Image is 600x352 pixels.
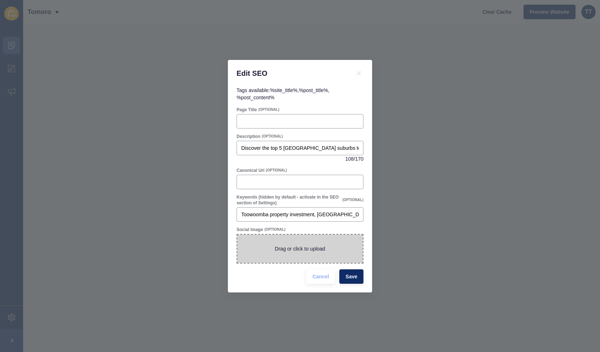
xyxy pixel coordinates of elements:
[270,87,297,93] code: %site_title%
[237,87,330,100] span: Tags available: , ,
[355,155,363,162] span: 170
[345,273,357,280] span: Save
[343,197,363,203] span: (OPTIONAL)
[237,69,345,78] h1: Edit SEO
[237,168,264,173] label: Canonical Url
[237,95,274,100] code: %post_content%
[266,168,287,173] span: (OPTIONAL)
[237,134,260,139] label: Description
[354,155,355,162] span: /
[345,155,353,162] span: 108
[237,107,257,113] label: Page Title
[299,87,328,93] code: %post_title%
[339,269,363,284] button: Save
[258,107,279,112] span: (OPTIONAL)
[237,227,263,233] label: Social Image
[262,134,283,139] span: (OPTIONAL)
[312,273,329,280] span: Cancel
[306,269,335,284] button: Cancel
[264,227,285,232] span: (OPTIONAL)
[237,194,341,206] label: Keywords (hidden by default - activate in the SEO section of Settings)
